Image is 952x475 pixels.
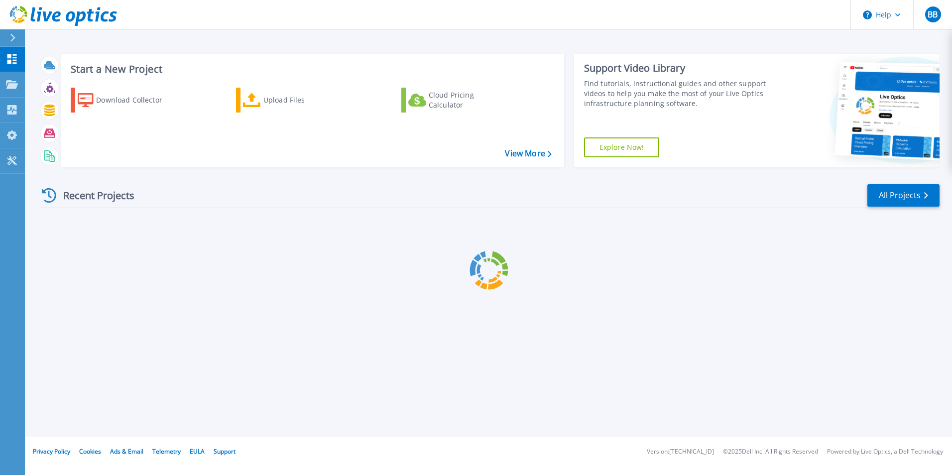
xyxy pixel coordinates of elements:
a: Telemetry [152,447,181,456]
span: BB [928,10,938,18]
a: Download Collector [71,88,182,113]
h3: Start a New Project [71,64,551,75]
a: Cloud Pricing Calculator [401,88,512,113]
a: Privacy Policy [33,447,70,456]
a: Support [214,447,236,456]
div: Cloud Pricing Calculator [429,90,508,110]
a: Upload Files [236,88,347,113]
a: Ads & Email [110,447,143,456]
a: All Projects [867,184,940,207]
div: Support Video Library [584,62,770,75]
div: Download Collector [96,90,176,110]
a: Cookies [79,447,101,456]
a: Explore Now! [584,137,660,157]
li: Powered by Live Optics, a Dell Technology [827,449,943,455]
div: Find tutorials, instructional guides and other support videos to help you make the most of your L... [584,79,770,109]
a: EULA [190,447,205,456]
a: View More [505,149,551,158]
li: Version: [TECHNICAL_ID] [647,449,714,455]
div: Recent Projects [38,183,148,208]
div: Upload Files [263,90,343,110]
li: © 2025 Dell Inc. All Rights Reserved [723,449,818,455]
